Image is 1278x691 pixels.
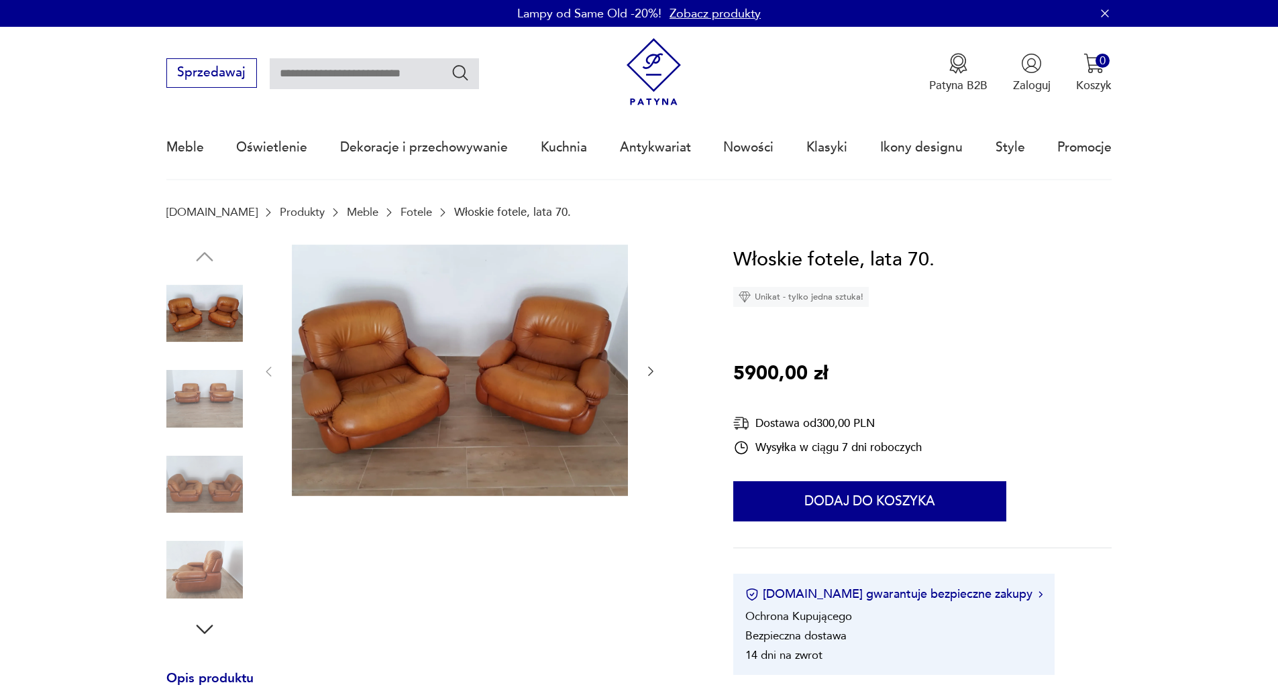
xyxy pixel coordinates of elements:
a: Produkty [280,206,325,218]
img: Ikona koszyka [1083,53,1104,74]
p: Włoskie fotele, lata 70. [454,206,571,218]
a: Meble [166,117,204,178]
li: Ochrona Kupującego [745,609,852,624]
img: Ikona strzałki w prawo [1039,591,1043,598]
button: Szukaj [451,63,470,82]
img: Ikonka użytkownika [1021,53,1042,74]
a: Antykwariat [620,117,691,178]
a: Nowości [723,117,774,178]
button: Sprzedawaj [166,58,257,88]
button: Zaloguj [1013,53,1051,93]
img: Zdjęcie produktu Włoskie fotele, lata 70. [292,245,628,497]
img: Zdjęcie produktu Włoskie fotele, lata 70. [166,275,243,352]
p: Patyna B2B [929,78,988,93]
a: Zobacz produkty [670,5,761,22]
img: Zdjęcie produktu Włoskie fotele, lata 70. [166,361,243,437]
img: Ikona certyfikatu [745,588,759,601]
h1: Włoskie fotele, lata 70. [733,245,935,275]
div: 0 [1096,54,1110,68]
a: Klasyki [806,117,847,178]
a: Ikony designu [880,117,963,178]
button: Patyna B2B [929,53,988,93]
img: Ikona dostawy [733,415,749,432]
button: [DOMAIN_NAME] gwarantuje bezpieczne zakupy [745,586,1043,603]
a: Promocje [1057,117,1112,178]
div: Dostawa od 300,00 PLN [733,415,922,432]
img: Zdjęcie produktu Włoskie fotele, lata 70. [166,446,243,523]
img: Ikona medalu [948,53,969,74]
a: Meble [347,206,378,218]
p: Lampy od Same Old -20%! [517,5,661,22]
a: [DOMAIN_NAME] [166,206,258,218]
img: Zdjęcie produktu Włoskie fotele, lata 70. [166,531,243,608]
a: Dekoracje i przechowywanie [340,117,508,178]
a: Style [996,117,1025,178]
button: 0Koszyk [1076,53,1112,93]
li: Bezpieczna dostawa [745,628,847,643]
a: Kuchnia [541,117,587,178]
div: Unikat - tylko jedna sztuka! [733,287,869,307]
img: Ikona diamentu [739,291,751,303]
div: Wysyłka w ciągu 7 dni roboczych [733,440,922,456]
li: 14 dni na zwrot [745,647,822,663]
a: Sprzedawaj [166,68,257,79]
button: Dodaj do koszyka [733,481,1006,521]
p: Zaloguj [1013,78,1051,93]
p: Koszyk [1076,78,1112,93]
a: Ikona medaluPatyna B2B [929,53,988,93]
img: Patyna - sklep z meblami i dekoracjami vintage [620,38,688,106]
a: Oświetlenie [236,117,307,178]
p: 5900,00 zł [733,359,828,389]
a: Fotele [401,206,432,218]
